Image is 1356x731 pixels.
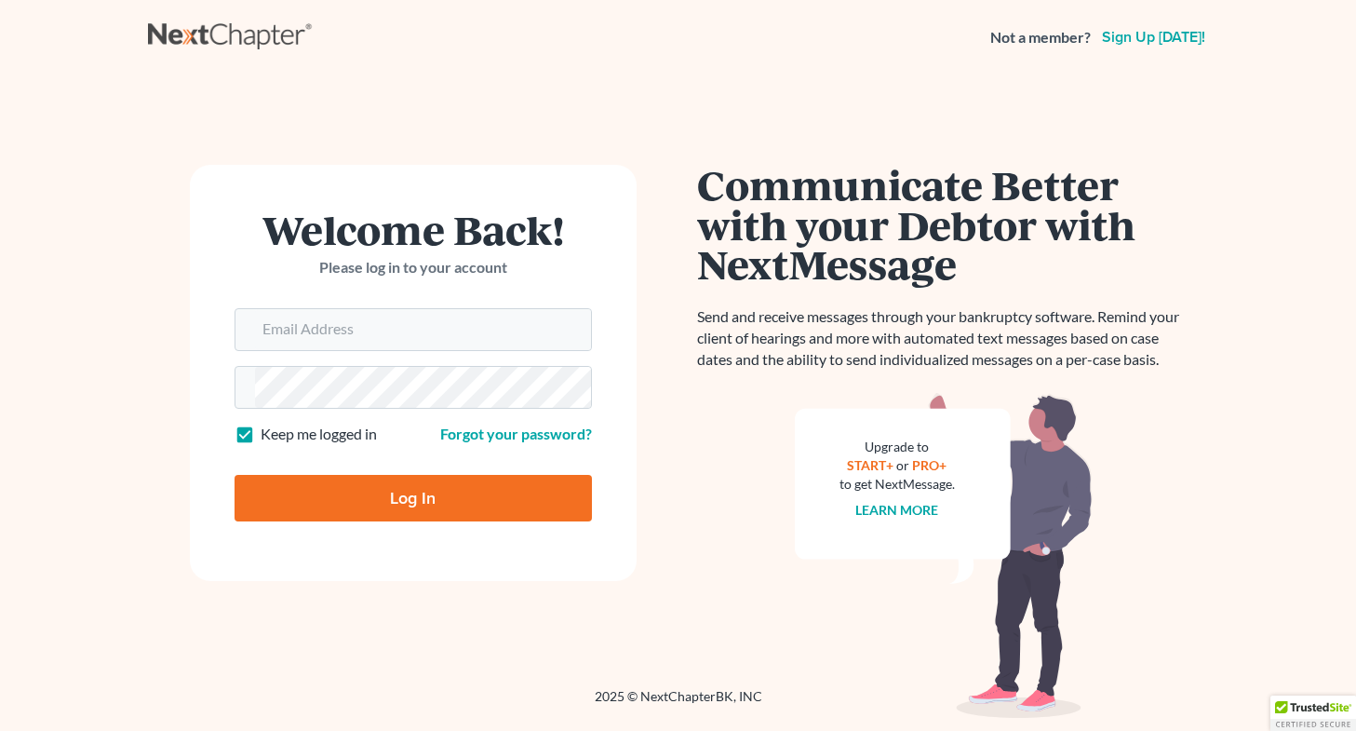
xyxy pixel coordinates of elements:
div: Upgrade to [839,438,955,456]
a: Sign up [DATE]! [1098,30,1209,45]
a: Learn more [855,502,938,518]
a: START+ [847,457,893,473]
h1: Communicate Better with your Debtor with NextMessage [697,165,1190,284]
a: PRO+ [912,457,947,473]
input: Email Address [255,309,591,350]
strong: Not a member? [990,27,1091,48]
img: nextmessage_bg-59042aed3d76b12b5cd301f8e5b87938c9018125f34e5fa2b7a6b67550977c72.svg [795,393,1093,719]
div: TrustedSite Certified [1270,696,1356,731]
p: Send and receive messages through your bankruptcy software. Remind your client of hearings and mo... [697,306,1190,371]
input: Log In [235,475,592,521]
p: Please log in to your account [235,257,592,278]
span: or [896,457,909,473]
h1: Welcome Back! [235,210,592,250]
div: to get NextMessage. [839,475,955,494]
div: 2025 © NextChapterBK, INC [148,687,1209,721]
a: Forgot your password? [440,425,592,442]
label: Keep me logged in [261,424,377,445]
